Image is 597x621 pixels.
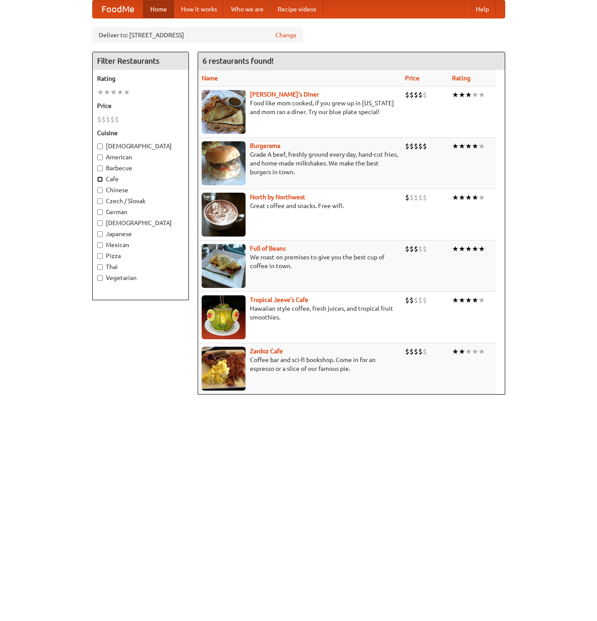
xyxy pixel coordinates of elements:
[97,154,103,160] input: American
[414,347,418,356] li: $
[452,347,459,356] li: ★
[224,0,271,18] a: Who we are
[465,347,472,356] li: ★
[418,90,423,100] li: $
[97,101,184,110] h5: Price
[110,87,117,97] li: ★
[97,262,184,271] label: Thai
[405,347,409,356] li: $
[459,295,465,305] li: ★
[202,75,218,82] a: Name
[478,193,485,202] li: ★
[414,90,418,100] li: $
[202,304,398,322] p: Hawaiian style coffee, fresh juices, and tropical fruit smoothies.
[123,87,130,97] li: ★
[97,165,103,171] input: Barbecue
[97,241,184,249] label: Mexican
[459,244,465,254] li: ★
[405,90,409,100] li: $
[97,187,103,193] input: Chinese
[423,193,427,202] li: $
[418,193,423,202] li: $
[202,99,398,116] p: Food like mom cooked, if you grew up in [US_STATE] and mom ran a diner. Try our blue plate special!
[97,253,103,259] input: Pizza
[418,295,423,305] li: $
[459,347,465,356] li: ★
[250,245,286,252] b: Full of Beans
[405,75,420,82] a: Price
[101,115,106,124] li: $
[97,208,184,216] label: German
[452,141,459,151] li: ★
[202,150,398,176] p: Grade A beef, freshly ground every day, hand-cut fries, and home-made milkshakes. We make the bes...
[271,0,323,18] a: Recipe videos
[478,347,485,356] li: ★
[472,193,478,202] li: ★
[423,347,427,356] li: $
[418,244,423,254] li: $
[97,176,103,182] input: Cafe
[409,193,414,202] li: $
[478,295,485,305] li: ★
[97,164,184,172] label: Barbecue
[414,295,418,305] li: $
[423,244,427,254] li: $
[472,244,478,254] li: ★
[202,90,246,134] img: sallys.jpg
[452,193,459,202] li: ★
[409,295,414,305] li: $
[97,198,103,204] input: Czech / Slovak
[250,348,283,355] a: Zardoz Cafe
[97,87,104,97] li: ★
[97,209,103,215] input: German
[459,193,465,202] li: ★
[414,193,418,202] li: $
[97,142,184,151] label: [DEMOGRAPHIC_DATA]
[472,141,478,151] li: ★
[97,175,184,183] label: Cafe
[405,244,409,254] li: $
[469,0,496,18] a: Help
[465,244,472,254] li: ★
[97,275,103,281] input: Vegetarian
[418,347,423,356] li: $
[202,253,398,270] p: We roast on premises to give you the best cup of coffee in town.
[97,144,103,149] input: [DEMOGRAPHIC_DATA]
[465,141,472,151] li: ★
[423,295,427,305] li: $
[97,230,184,238] label: Japanese
[202,355,398,373] p: Coffee bar and sci-fi bookshop. Come in for an espresso or a slice of our famous pie.
[423,90,427,100] li: $
[452,295,459,305] li: ★
[97,231,103,237] input: Japanese
[202,347,246,391] img: zardoz.jpg
[250,296,308,303] a: Tropical Jeeve's Cafe
[106,115,110,124] li: $
[459,141,465,151] li: ★
[115,115,119,124] li: $
[202,193,246,237] img: north.jpg
[92,27,303,43] div: Deliver to: [STREET_ADDRESS]
[472,90,478,100] li: ★
[405,193,409,202] li: $
[414,141,418,151] li: $
[409,347,414,356] li: $
[174,0,224,18] a: How it works
[405,141,409,151] li: $
[97,251,184,260] label: Pizza
[423,141,427,151] li: $
[275,31,297,39] a: Change
[104,87,110,97] li: ★
[465,295,472,305] li: ★
[250,91,319,98] a: [PERSON_NAME]'s Diner
[202,295,246,339] img: jeeves.jpg
[478,244,485,254] li: ★
[250,142,280,149] a: Burgerama
[97,186,184,194] label: Chinese
[117,87,123,97] li: ★
[143,0,174,18] a: Home
[97,264,103,270] input: Thai
[97,153,184,162] label: American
